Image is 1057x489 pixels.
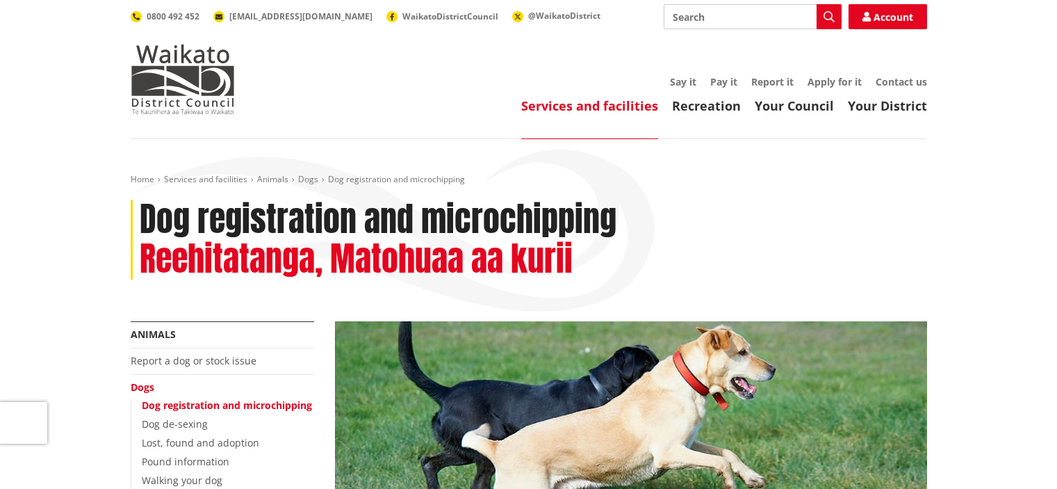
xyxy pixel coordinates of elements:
[751,75,794,88] a: Report it
[710,75,737,88] a: Pay it
[328,173,465,185] span: Dog registration and microchipping
[142,436,259,449] a: Lost, found and adoption
[298,173,318,185] a: Dogs
[848,97,927,114] a: Your District
[257,173,288,185] a: Animals
[849,4,927,29] a: Account
[213,10,372,22] a: [EMAIL_ADDRESS][DOMAIN_NAME]
[670,75,696,88] a: Say it
[402,10,498,22] span: WaikatoDistrictCouncil
[521,97,658,114] a: Services and facilities
[808,75,862,88] a: Apply for it
[131,354,256,367] a: Report a dog or stock issue
[131,173,154,185] a: Home
[142,417,208,431] a: Dog de-sexing
[512,10,600,22] a: @WaikatoDistrict
[140,239,573,280] h2: Reehitatanga, Matohuaa aa kurii
[142,399,312,412] a: Dog registration and microchipping
[131,10,199,22] a: 0800 492 452
[140,200,616,240] h1: Dog registration and microchipping
[229,10,372,22] span: [EMAIL_ADDRESS][DOMAIN_NAME]
[664,4,842,29] input: Search input
[672,97,741,114] a: Recreation
[142,474,222,487] a: Walking your dog
[142,455,229,468] a: Pound information
[164,173,247,185] a: Services and facilities
[131,328,176,341] a: Animals
[386,10,498,22] a: WaikatoDistrictCouncil
[147,10,199,22] span: 0800 492 452
[131,174,927,186] nav: breadcrumb
[993,431,1043,481] iframe: Messenger Launcher
[131,45,235,114] img: Waikato District Council - Te Kaunihera aa Takiwaa o Waikato
[528,10,600,22] span: @WaikatoDistrict
[131,380,154,394] a: Dogs
[876,75,927,88] a: Contact us
[755,97,834,114] a: Your Council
